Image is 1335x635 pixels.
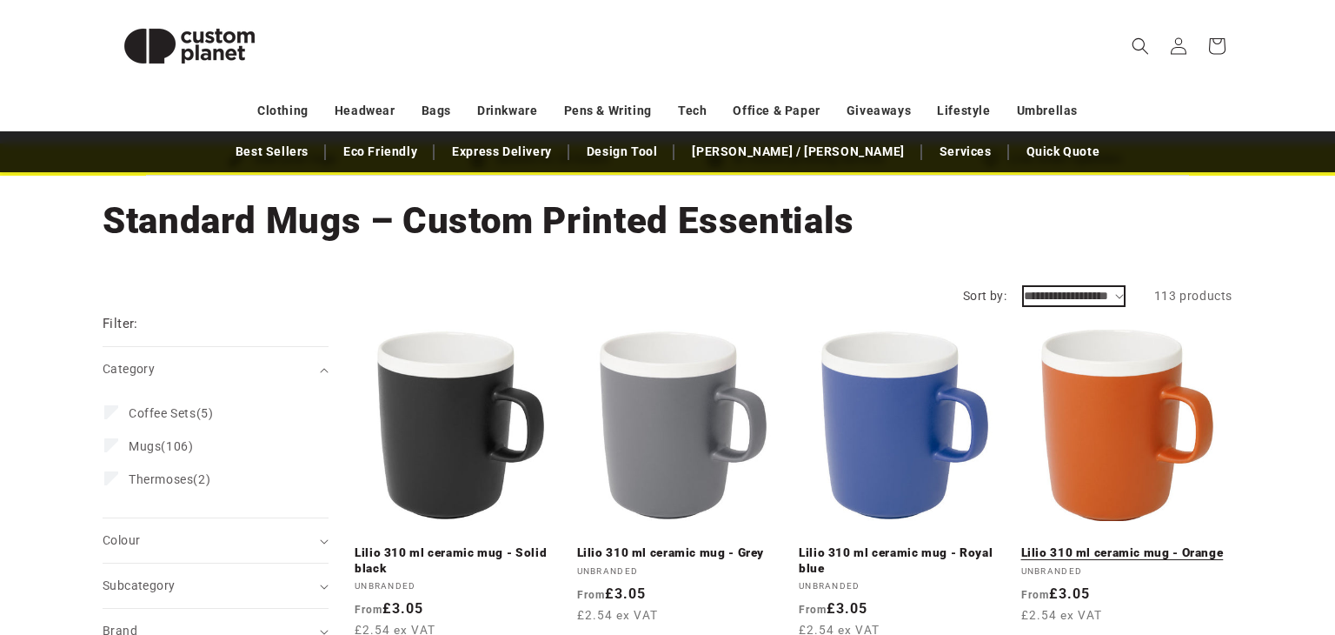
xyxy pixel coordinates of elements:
a: Clothing [257,96,309,126]
span: (5) [129,405,213,421]
h2: Filter: [103,314,138,334]
a: Lilio 310 ml ceramic mug - Grey [577,545,789,561]
a: Eco Friendly [335,137,426,167]
a: Giveaways [847,96,911,126]
summary: Subcategory (0 selected) [103,564,329,608]
a: Umbrellas [1017,96,1078,126]
img: Custom Planet [103,7,276,85]
a: Lilio 310 ml ceramic mug - Solid black [355,545,567,576]
a: Design Tool [578,137,667,167]
a: Drinkware [477,96,537,126]
a: Tech [678,96,707,126]
span: Thermoses [129,472,193,486]
a: Lilio 310 ml ceramic mug - Royal blue [799,545,1011,576]
span: 113 products [1154,289,1232,303]
span: Category [103,362,155,376]
a: Lifestyle [937,96,990,126]
a: Bags [422,96,451,126]
a: Quick Quote [1018,137,1109,167]
iframe: Chat Widget [1048,447,1335,635]
span: (106) [129,438,193,454]
label: Sort by: [963,289,1006,303]
a: Express Delivery [443,137,561,167]
a: Office & Paper [733,96,820,126]
h1: Standard Mugs – Custom Printed Essentials [103,197,1232,244]
span: Colour [103,533,140,547]
span: Subcategory [103,578,175,592]
summary: Category (0 selected) [103,347,329,391]
a: Lilio 310 ml ceramic mug - Orange [1021,545,1233,561]
a: Pens & Writing [564,96,652,126]
a: Best Sellers [227,137,317,167]
a: Services [931,137,1000,167]
span: Mugs [129,439,161,453]
a: [PERSON_NAME] / [PERSON_NAME] [683,137,913,167]
a: Headwear [335,96,395,126]
span: (2) [129,471,210,487]
span: Coffee Sets [129,406,196,420]
summary: Colour (0 selected) [103,518,329,563]
summary: Search [1121,27,1159,65]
